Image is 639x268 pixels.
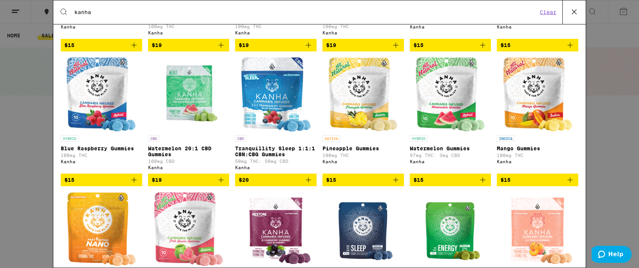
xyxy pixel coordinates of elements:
[410,39,491,51] button: Add to bag
[151,57,225,131] img: Kanha - Watermelon 20:1 CBD Gummies
[235,159,317,164] p: 50mg THC: 50mg CBD
[501,42,511,48] span: $15
[322,174,404,186] button: Add to bag
[148,30,230,35] div: Kanha
[410,159,491,164] div: Kanha
[410,24,491,29] div: Kanha
[410,135,428,142] p: HYBRID
[497,153,578,158] p: 100mg THC
[241,57,311,131] img: Kanha - Tranquillity Sleep 1:1:1 CBN:CBG Gummies
[235,39,317,51] button: Add to bag
[322,39,404,51] button: Add to bag
[152,42,162,48] span: $19
[497,145,578,151] p: Mango Gummies
[61,57,142,174] a: Open page for Blue Raspberry Gummies from Kanha
[61,39,142,51] button: Add to bag
[148,39,230,51] button: Add to bag
[239,177,249,183] span: $20
[154,192,223,266] img: Kanha - Pink Guava Gummies
[322,145,404,151] p: Pineapple Gummies
[410,57,491,174] a: Open page for Watermelon Gummies from Kanha
[148,145,230,157] p: Watermelon 20:1 CBD Gummies
[410,174,491,186] button: Add to bag
[328,57,398,131] img: Kanha - Pineapple Gummies
[235,24,317,29] p: 100mg THC
[235,145,317,157] p: Tranquillity Sleep 1:1:1 CBN:CBG Gummies
[326,42,336,48] span: $19
[67,192,136,266] img: Kanha - Tangerine Twist Nano Gummies
[497,135,515,142] p: INDICA
[148,159,230,164] p: 100mg CBD
[148,165,230,170] div: Kanha
[61,159,142,164] div: Kanha
[235,165,317,170] div: Kanha
[61,145,142,151] p: Blue Raspberry Gummies
[501,177,511,183] span: $15
[148,174,230,186] button: Add to bag
[148,57,230,174] a: Open page for Watermelon 20:1 CBD Gummies from Kanha
[410,145,491,151] p: Watermelon Gummies
[322,24,404,29] p: 100mg THC
[235,135,246,142] p: CBD
[74,9,538,16] input: Search for products & categories
[592,246,632,264] iframe: Opens a widget where you can find more information
[64,42,74,48] span: $15
[414,42,424,48] span: $15
[61,24,142,29] div: Kanha
[148,135,159,142] p: CBD
[64,177,74,183] span: $15
[410,153,491,158] p: 97mg THC: 3mg CBD
[148,24,230,29] p: 100mg THC
[419,192,481,266] img: Kanha - FX ENERGY: Citrus Splash 1:1 Gummies
[497,159,578,164] div: Kanha
[322,135,340,142] p: SATIVA
[67,57,136,131] img: Kanha - Blue Raspberry Gummies
[240,192,312,266] img: Kanha - Harmony Acai Blueberry 2:1 CBG Gummies
[235,174,317,186] button: Add to bag
[322,57,404,174] a: Open page for Pineapple Gummies from Kanha
[332,192,394,266] img: Kanha - FX SLEEP: Marionberry Plum 3:2:1 Gummies
[235,30,317,35] div: Kanha
[538,9,559,16] button: Clear
[414,177,424,183] span: $15
[416,57,485,131] img: Kanha - Watermelon Gummies
[497,39,578,51] button: Add to bag
[497,24,578,29] div: Kanha
[152,177,162,183] span: $19
[503,57,572,131] img: Kanha - Mango Gummies
[497,174,578,186] button: Add to bag
[322,153,404,158] p: 100mg THC
[61,135,78,142] p: HYBRID
[501,192,574,266] img: Kanha - Peach 4:1 CBD Gummies
[239,42,249,48] span: $19
[322,30,404,35] div: Kanha
[326,177,336,183] span: $15
[61,153,142,158] p: 100mg THC
[322,159,404,164] div: Kanha
[61,174,142,186] button: Add to bag
[497,57,578,174] a: Open page for Mango Gummies from Kanha
[235,57,317,174] a: Open page for Tranquillity Sleep 1:1:1 CBN:CBG Gummies from Kanha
